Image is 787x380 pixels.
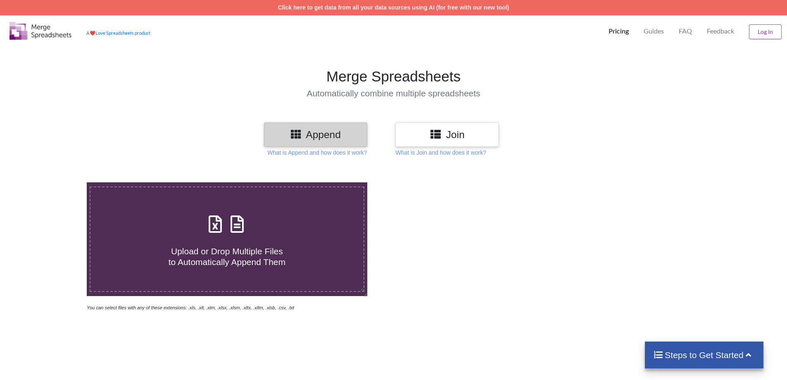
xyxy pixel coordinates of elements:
a: Click here to get data from all your data sources using AI (for free with our new tool) [278,4,509,11]
h3: Join [402,129,492,141]
h4: Steps to Get Started [653,350,755,360]
span: Feedback [707,28,734,34]
img: Logo.png [10,22,71,40]
p: Pricing [609,27,629,36]
i: You can select files with any of these extensions: .xls, .xlt, .xlm, .xlsx, .xlsm, .xltx, .xltm, ... [87,305,294,310]
h3: Append [270,129,361,141]
span: heart [90,30,95,36]
button: Log In [749,24,782,39]
p: FAQ [679,27,692,36]
p: Guides [644,27,664,36]
p: What is Join and how does it work? [395,148,486,157]
a: AheartLove Spreadsheets product [86,30,150,36]
span: Upload or Drop Multiple Files to Automatically Append Them [169,246,285,266]
p: What is Append and how does it work? [267,148,367,157]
